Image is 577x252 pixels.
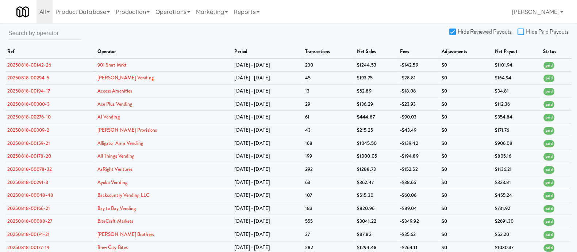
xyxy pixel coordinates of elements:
a: Ayoba Vending [97,179,127,186]
a: 20250818-00309-2 [7,127,49,133]
td: $906.08 [493,137,541,150]
td: [DATE] - [DATE] [232,228,303,241]
td: -$139.42 [398,137,440,150]
td: $354.84 [493,111,541,124]
td: 45 [303,72,355,85]
td: 168 [303,137,355,150]
a: Alligator Arms Vending [97,140,143,147]
td: $444.87 [355,111,398,124]
a: 20250818-00294-5 [7,74,49,81]
span: paid [543,244,554,252]
a: 20250818-00048-48 [7,192,53,199]
a: 20250818-00178-20 [7,153,51,159]
span: paid [543,153,554,161]
a: 20250818-00174-21 [7,231,50,238]
span: paid [543,114,554,121]
td: $805.16 [493,150,541,163]
td: 555 [303,215,355,228]
td: $136.29 [355,98,398,111]
th: transactions [303,45,355,59]
td: [DATE] - [DATE] [232,111,303,124]
th: period [232,45,303,59]
td: 292 [303,163,355,176]
span: paid [543,205,554,213]
td: $1244.53 [355,59,398,72]
span: paid [543,179,554,187]
td: -$43.49 [398,124,440,137]
td: $2691.30 [493,215,541,228]
span: paid [543,127,554,135]
td: $3041.22 [355,215,398,228]
a: 20250818-00142-26 [7,61,51,68]
label: Hide Paid Payouts [518,26,569,37]
a: 901 Smrt Mrkt [97,61,127,68]
td: $112.36 [493,98,541,111]
a: Bay to Bay Vending [97,205,136,212]
td: [DATE] - [DATE] [232,150,303,163]
td: 199 [303,150,355,163]
td: $0 [440,84,493,98]
td: $215.25 [355,124,398,137]
a: BiteCraft Markets [97,218,134,225]
span: paid [543,88,554,95]
td: $0 [440,72,493,85]
td: $0 [440,111,493,124]
td: [DATE] - [DATE] [232,72,303,85]
td: -$60.06 [398,189,440,202]
span: paid [543,62,554,69]
span: paid [543,231,554,239]
a: 20250818-00078-32 [7,166,52,173]
a: Backcountry Vending LLC [97,192,149,199]
td: $0 [440,150,493,163]
th: net payout [493,45,541,59]
span: paid [543,192,554,200]
td: [DATE] - [DATE] [232,98,303,111]
td: [DATE] - [DATE] [232,202,303,215]
td: [DATE] - [DATE] [232,124,303,137]
td: $0 [440,202,493,215]
span: paid [543,75,554,82]
td: $193.75 [355,72,398,85]
th: operator [96,45,233,59]
td: $1101.94 [493,59,541,72]
td: $1288.73 [355,163,398,176]
td: [DATE] - [DATE] [232,176,303,189]
td: $515.30 [355,189,398,202]
td: 230 [303,59,355,72]
a: 20250818-00177-19 [7,244,49,251]
td: -$152.52 [398,163,440,176]
td: [DATE] - [DATE] [232,84,303,98]
a: Access Amenities [97,87,132,94]
a: Brew City Bites [97,244,128,251]
a: 20250818-00166-21 [7,205,50,212]
td: [DATE] - [DATE] [232,163,303,176]
td: $362.47 [355,176,398,189]
td: -$349.92 [398,215,440,228]
td: $34.81 [493,84,541,98]
a: Ace Plus Vending [97,101,132,108]
td: $0 [440,189,493,202]
td: $1136.21 [493,163,541,176]
td: $52.89 [355,84,398,98]
td: -$90.03 [398,111,440,124]
td: 13 [303,84,355,98]
td: $0 [440,124,493,137]
span: paid [543,218,554,226]
a: 20250818-00291-3 [7,179,48,186]
td: $0 [440,98,493,111]
th: adjustments [440,45,493,59]
td: [DATE] - [DATE] [232,189,303,202]
td: 29 [303,98,355,111]
td: -$23.93 [398,98,440,111]
img: Micromart [16,5,29,18]
td: $323.81 [493,176,541,189]
td: $52.20 [493,228,541,241]
td: -$35.62 [398,228,440,241]
td: -$38.66 [398,176,440,189]
a: All Things Vending [97,153,135,159]
td: $0 [440,137,493,150]
a: 20250818-00088-27 [7,218,52,225]
td: $87.82 [355,228,398,241]
a: [PERSON_NAME] Vending [97,74,154,81]
td: 107 [303,189,355,202]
